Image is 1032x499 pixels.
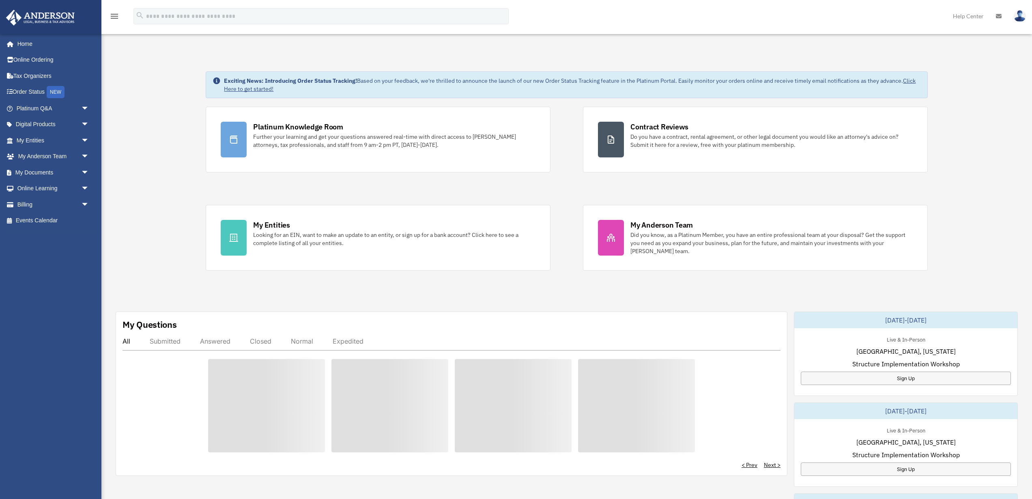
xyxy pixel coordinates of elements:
div: Based on your feedback, we're thrilled to announce the launch of our new Order Status Tracking fe... [224,77,920,93]
span: [GEOGRAPHIC_DATA], [US_STATE] [856,346,956,356]
div: Do you have a contract, rental agreement, or other legal document you would like an attorney's ad... [630,133,913,149]
div: [DATE]-[DATE] [794,312,1017,328]
a: Click Here to get started! [224,77,916,92]
a: Home [6,36,97,52]
div: Answered [200,337,230,345]
span: arrow_drop_down [81,196,97,213]
span: arrow_drop_down [81,148,97,165]
a: Platinum Q&Aarrow_drop_down [6,100,101,116]
div: Expedited [333,337,363,345]
div: Submitted [150,337,181,345]
a: Order StatusNEW [6,84,101,101]
span: arrow_drop_down [81,164,97,181]
a: My Entitiesarrow_drop_down [6,132,101,148]
img: User Pic [1014,10,1026,22]
i: search [135,11,144,20]
a: My Anderson Teamarrow_drop_down [6,148,101,165]
img: Anderson Advisors Platinum Portal [4,10,77,26]
a: Online Ordering [6,52,101,68]
div: All [123,337,130,345]
a: Sign Up [801,462,1011,476]
span: arrow_drop_down [81,132,97,149]
span: Structure Implementation Workshop [852,359,960,369]
strong: Exciting News: Introducing Order Status Tracking! [224,77,357,84]
div: Contract Reviews [630,122,688,132]
div: Live & In-Person [880,335,932,343]
a: My Documentsarrow_drop_down [6,164,101,181]
a: menu [110,14,119,21]
span: Structure Implementation Workshop [852,450,960,460]
div: My Entities [253,220,290,230]
a: Online Learningarrow_drop_down [6,181,101,197]
a: My Anderson Team Did you know, as a Platinum Member, you have an entire professional team at your... [583,205,928,271]
a: Platinum Knowledge Room Further your learning and get your questions answered real-time with dire... [206,107,550,172]
div: My Questions [123,318,177,331]
a: Events Calendar [6,213,101,229]
a: < Prev [742,461,757,469]
div: Platinum Knowledge Room [253,122,343,132]
div: Closed [250,337,271,345]
span: arrow_drop_down [81,181,97,197]
a: Sign Up [801,372,1011,385]
span: arrow_drop_down [81,116,97,133]
i: menu [110,11,119,21]
a: My Entities Looking for an EIN, want to make an update to an entity, or sign up for a bank accoun... [206,205,550,271]
span: [GEOGRAPHIC_DATA], [US_STATE] [856,437,956,447]
div: Normal [291,337,313,345]
div: Further your learning and get your questions answered real-time with direct access to [PERSON_NAM... [253,133,535,149]
div: My Anderson Team [630,220,693,230]
div: NEW [47,86,64,98]
div: Looking for an EIN, want to make an update to an entity, or sign up for a bank account? Click her... [253,231,535,247]
a: Contract Reviews Do you have a contract, rental agreement, or other legal document you would like... [583,107,928,172]
a: Tax Organizers [6,68,101,84]
a: Billingarrow_drop_down [6,196,101,213]
a: Digital Productsarrow_drop_down [6,116,101,133]
div: [DATE]-[DATE] [794,403,1017,419]
a: Next > [764,461,780,469]
div: Live & In-Person [880,426,932,434]
div: Did you know, as a Platinum Member, you have an entire professional team at your disposal? Get th... [630,231,913,255]
span: arrow_drop_down [81,100,97,117]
